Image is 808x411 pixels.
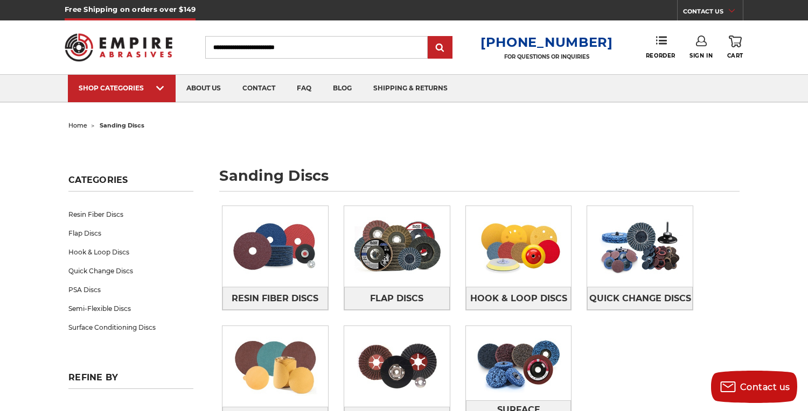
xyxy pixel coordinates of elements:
a: Flap Discs [68,224,193,243]
a: home [68,122,87,129]
img: Surface Conditioning Discs [466,326,572,400]
a: Hook & Loop Discs [68,243,193,261]
a: contact [232,75,286,102]
input: Submit [429,37,451,59]
a: [PHONE_NUMBER] [480,34,613,50]
span: Cart [727,52,743,59]
span: sanding discs [100,122,144,129]
h5: Categories [68,175,193,192]
a: blog [322,75,363,102]
img: Flap Discs [344,209,450,284]
img: PSA Discs [222,329,328,403]
img: Semi-Flexible Discs [344,329,450,403]
a: about us [176,75,232,102]
a: Quick Change Discs [587,287,693,310]
a: Resin Fiber Discs [222,287,328,310]
a: Semi-Flexible Discs [68,299,193,318]
img: Empire Abrasives [65,26,172,68]
span: Reorder [646,52,675,59]
p: FOR QUESTIONS OR INQUIRIES [480,53,613,60]
h5: Refine by [68,372,193,389]
span: Flap Discs [370,289,423,308]
a: PSA Discs [68,280,193,299]
img: Quick Change Discs [587,209,693,284]
span: Quick Change Discs [589,289,691,308]
a: Quick Change Discs [68,261,193,280]
div: SHOP CATEGORIES [79,84,165,92]
a: Reorder [646,36,675,59]
h1: sanding discs [219,168,740,192]
span: Resin Fiber Discs [232,289,318,308]
span: Sign In [689,52,713,59]
button: Contact us [711,371,797,403]
img: Hook & Loop Discs [466,209,572,284]
a: CONTACT US [683,5,743,20]
a: Cart [727,36,743,59]
span: Contact us [740,382,790,392]
a: Flap Discs [344,287,450,310]
a: faq [286,75,322,102]
span: Hook & Loop Discs [470,289,567,308]
a: shipping & returns [363,75,458,102]
a: Resin Fiber Discs [68,205,193,224]
img: Resin Fiber Discs [222,209,328,284]
a: Surface Conditioning Discs [68,318,193,337]
a: Hook & Loop Discs [466,287,572,310]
